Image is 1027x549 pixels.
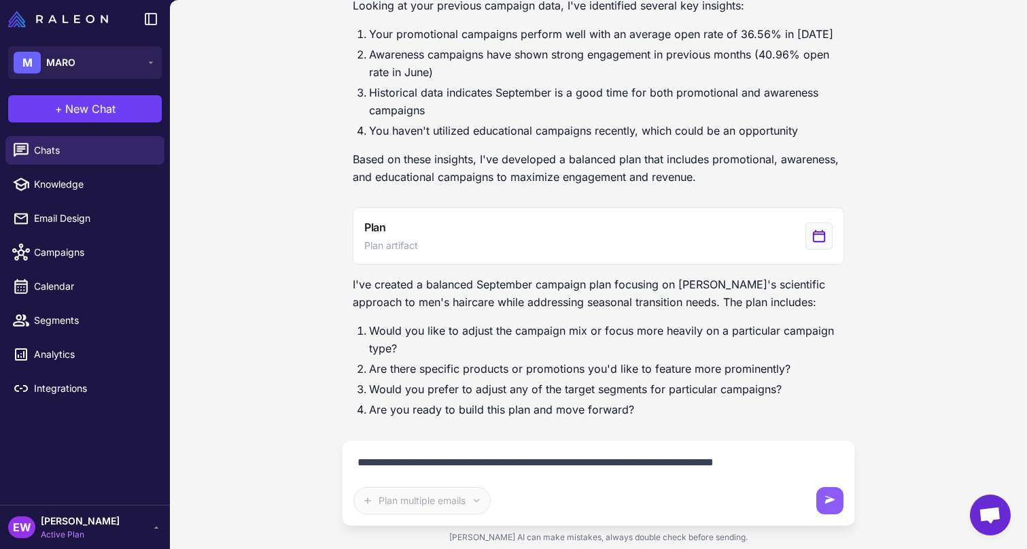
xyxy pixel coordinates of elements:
button: +New Chat [8,95,162,122]
span: Email Design [34,211,154,226]
li: Your promotional campaigns perform well with an average open rate of 36.56% in [DATE] [369,25,845,43]
span: Segments [34,313,154,328]
button: MMARO [8,46,162,79]
span: [PERSON_NAME] [41,514,120,529]
span: Plan artifact [364,238,418,253]
p: Based on these insights, I've developed a balanced plan that includes promotional, awareness, and... [353,150,845,186]
li: Are you ready to build this plan and move forward? [369,401,845,418]
a: Calendar [5,272,164,301]
span: Knowledge [34,177,154,192]
div: EW [8,516,35,538]
a: Open chat [970,495,1011,535]
li: Would you prefer to adjust any of the target segments for particular campaigns? [369,380,845,398]
span: + [55,101,63,117]
div: M [14,52,41,73]
span: Integrations [34,381,154,396]
span: Plan [364,219,386,235]
span: New Chat [65,101,116,117]
a: Segments [5,306,164,335]
span: Analytics [34,347,154,362]
a: Knowledge [5,170,164,199]
button: Plan multiple emails [353,487,491,514]
li: Are there specific products or promotions you'd like to feature more prominently? [369,360,845,378]
a: Chats [5,136,164,165]
li: You haven't utilized educational campaigns recently, which could be an opportunity [369,122,845,139]
a: Raleon Logo [8,11,114,27]
a: Analytics [5,340,164,369]
li: Awareness campaigns have shown strong engagement in previous months (40.96% open rate in June) [369,46,845,81]
img: Raleon Logo [8,11,108,27]
span: Active Plan [41,529,120,541]
span: MARO [46,55,75,70]
a: Campaigns [5,238,164,267]
button: View generated Plan [353,207,845,265]
p: I've created a balanced September campaign plan focusing on [PERSON_NAME]'s scientific approach t... [353,276,845,311]
li: Would you like to adjust the campaign mix or focus more heavily on a particular campaign type? [369,322,845,357]
div: [PERSON_NAME] AI can make mistakes, always double check before sending. [342,526,856,549]
span: Campaigns [34,245,154,260]
span: Calendar [34,279,154,294]
span: Chats [34,143,154,158]
a: Email Design [5,204,164,233]
a: Integrations [5,374,164,403]
li: Historical data indicates September is a good time for both promotional and awareness campaigns [369,84,845,119]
